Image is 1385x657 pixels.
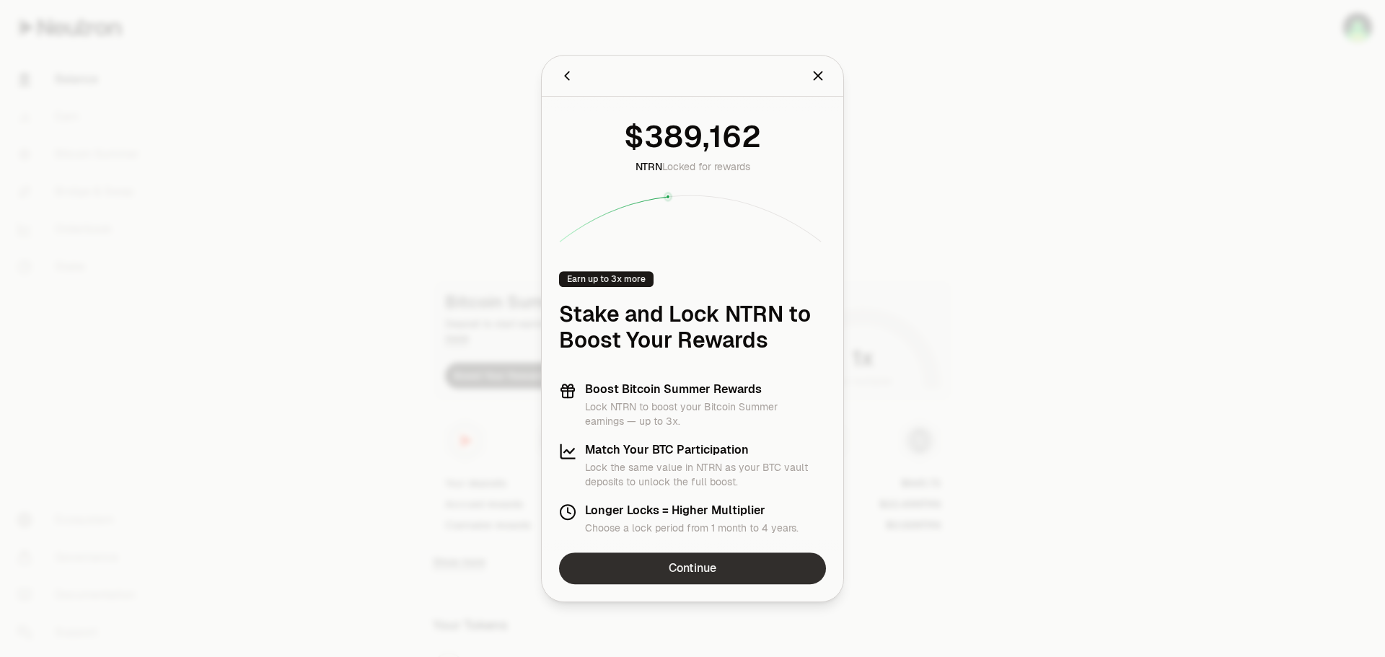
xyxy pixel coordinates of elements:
[585,521,799,535] p: Choose a lock period from 1 month to 4 years.
[636,160,662,173] span: NTRN
[585,460,826,489] p: Lock the same value in NTRN as your BTC vault deposits to unlock the full boost.
[559,66,575,86] button: Back
[559,301,826,353] h1: Stake and Lock NTRN to Boost Your Rewards
[636,159,750,174] div: Locked for rewards
[585,382,826,397] h3: Boost Bitcoin Summer Rewards
[585,400,826,428] p: Lock NTRN to boost your Bitcoin Summer earnings — up to 3x.
[585,503,799,518] h3: Longer Locks = Higher Multiplier
[810,66,826,86] button: Close
[559,271,654,287] div: Earn up to 3x more
[585,443,826,457] h3: Match Your BTC Participation
[559,552,826,584] a: Continue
